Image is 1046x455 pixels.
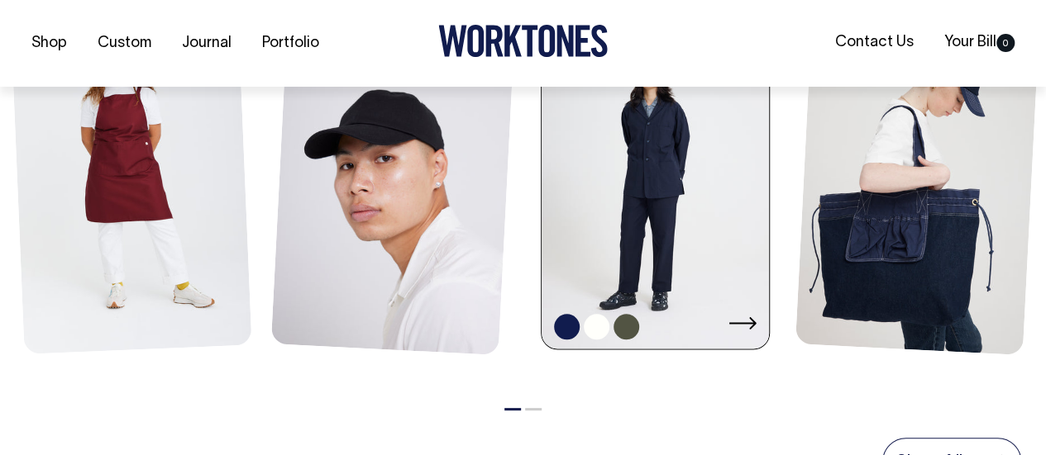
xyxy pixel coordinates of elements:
[91,30,158,57] a: Custom
[11,3,252,353] img: Mo Apron
[996,34,1015,52] span: 0
[504,408,521,410] button: 1 of 2
[25,30,74,57] a: Shop
[525,408,542,410] button: 2 of 2
[795,2,1040,354] img: Store Bag
[829,29,920,56] a: Contact Us
[256,30,326,57] a: Portfolio
[175,30,238,57] a: Journal
[271,2,516,354] img: Blank Dad Cap
[938,29,1021,56] a: Your Bill0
